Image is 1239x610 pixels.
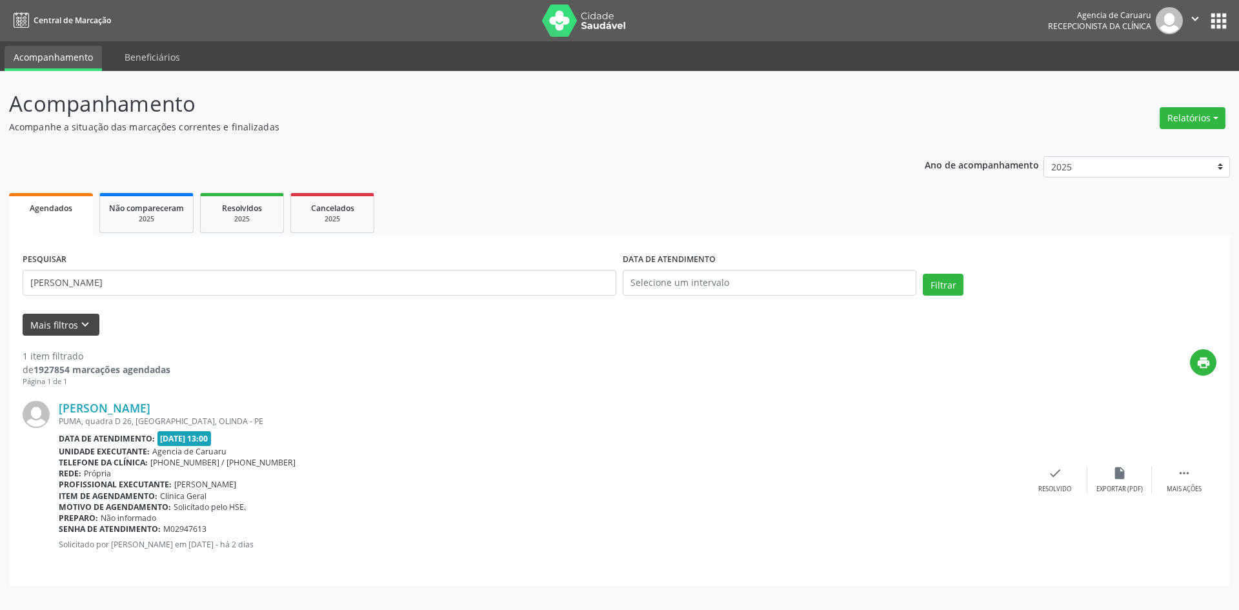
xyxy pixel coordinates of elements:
[150,457,296,468] span: [PHONE_NUMBER] / [PHONE_NUMBER]
[623,270,916,296] input: Selecione um intervalo
[59,513,98,524] b: Preparo:
[311,203,354,214] span: Cancelados
[23,250,66,270] label: PESQUISAR
[1177,466,1191,480] i: 
[160,491,206,502] span: Clinica Geral
[78,318,92,332] i: keyboard_arrow_down
[157,431,212,446] span: [DATE] 13:00
[59,479,172,490] b: Profissional executante:
[210,214,274,224] div: 2025
[152,446,227,457] span: Agencia de Caruaru
[174,479,236,490] span: [PERSON_NAME]
[59,524,161,534] b: Senha de atendimento:
[101,513,156,524] span: Não informado
[59,491,157,502] b: Item de agendamento:
[1156,7,1183,34] img: img
[1188,12,1202,26] i: 
[5,46,102,71] a: Acompanhamento
[1190,349,1216,376] button: print
[109,203,184,214] span: Não compareceram
[59,401,150,415] a: [PERSON_NAME]
[1183,7,1207,34] button: 
[59,539,1023,550] p: Solicitado por [PERSON_NAME] em [DATE] - há 2 dias
[1048,10,1151,21] div: Agencia de Caruaru
[623,250,716,270] label: DATA DE ATENDIMENTO
[23,363,170,376] div: de
[925,156,1039,172] p: Ano de acompanhamento
[59,446,150,457] b: Unidade executante:
[34,363,170,376] strong: 1927854 marcações agendadas
[59,416,1023,427] div: PUMA, quadra D 26, [GEOGRAPHIC_DATA], OLINDA - PE
[23,314,99,336] button: Mais filtroskeyboard_arrow_down
[1160,107,1225,129] button: Relatórios
[23,376,170,387] div: Página 1 de 1
[30,203,72,214] span: Agendados
[59,433,155,444] b: Data de atendimento:
[923,274,963,296] button: Filtrar
[9,10,111,31] a: Central de Marcação
[1048,21,1151,32] span: Recepcionista da clínica
[174,502,246,513] span: Solicitado pelo HSE.
[84,468,111,479] span: Própria
[222,203,262,214] span: Resolvidos
[1048,466,1062,480] i: check
[163,524,206,534] span: M02947613
[300,214,365,224] div: 2025
[1038,485,1071,494] div: Resolvido
[116,46,189,68] a: Beneficiários
[9,120,863,134] p: Acompanhe a situação das marcações correntes e finalizadas
[1167,485,1202,494] div: Mais ações
[9,88,863,120] p: Acompanhamento
[59,502,171,513] b: Motivo de agendamento:
[23,270,616,296] input: Nome, código do beneficiário ou CPF
[23,401,50,428] img: img
[59,457,148,468] b: Telefone da clínica:
[109,214,184,224] div: 2025
[1196,356,1211,370] i: print
[34,15,111,26] span: Central de Marcação
[23,349,170,363] div: 1 item filtrado
[1096,485,1143,494] div: Exportar (PDF)
[1207,10,1230,32] button: apps
[1113,466,1127,480] i: insert_drive_file
[59,468,81,479] b: Rede:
